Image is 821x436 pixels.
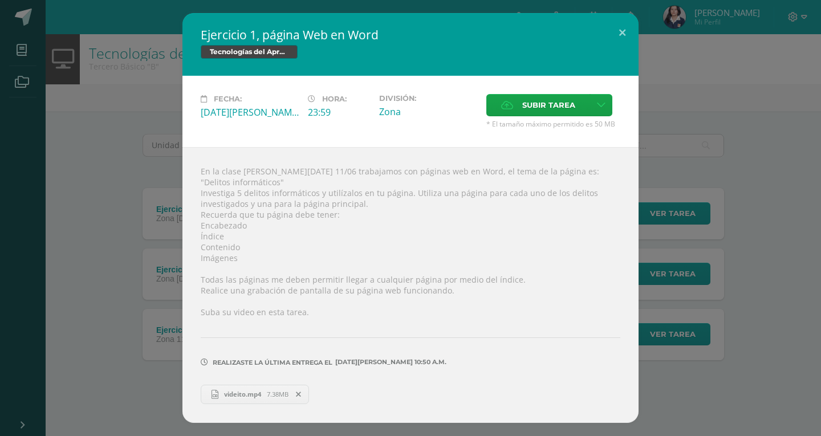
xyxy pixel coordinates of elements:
span: Fecha: [214,95,242,103]
a: videito.mp4 7.38MB [201,385,309,404]
div: 23:59 [308,106,370,119]
span: Subir tarea [522,95,575,116]
span: Tecnologías del Aprendizaje y la Comunicación [201,45,298,59]
span: 7.38MB [267,390,288,398]
span: Realizaste la última entrega el [213,358,332,366]
button: Close (Esc) [606,13,639,52]
span: [DATE][PERSON_NAME] 10:50 a.m. [332,362,446,362]
div: [DATE][PERSON_NAME] [201,106,299,119]
span: videito.mp4 [218,390,267,398]
span: Hora: [322,95,347,103]
div: En la clase [PERSON_NAME][DATE] 11/06 trabajamos con páginas web en Word, el tema de la página es... [182,147,639,422]
label: División: [379,94,477,103]
h2: Ejercicio 1, página Web en Word [201,27,620,43]
span: * El tamaño máximo permitido es 50 MB [486,119,620,129]
span: Remover entrega [289,388,308,401]
div: Zona [379,105,477,118]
